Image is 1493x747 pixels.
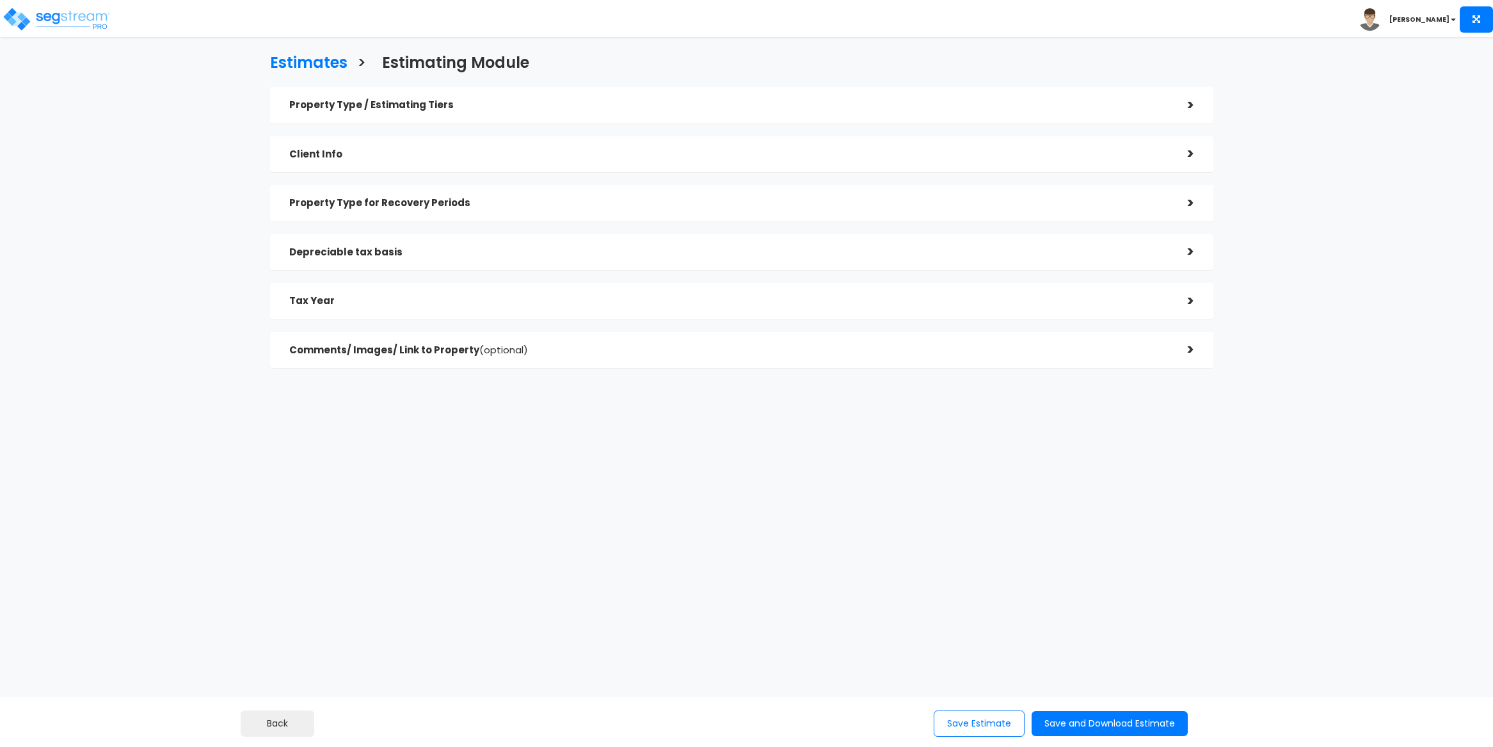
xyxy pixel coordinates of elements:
[289,149,1169,160] h5: Client Info
[260,42,347,81] a: Estimates
[357,54,366,74] h3: >
[1169,291,1194,311] div: >
[241,711,314,737] a: Back
[1169,340,1194,360] div: >
[289,100,1169,111] h5: Property Type / Estimating Tiers
[289,345,1169,356] h5: Comments/ Images/ Link to Property
[2,6,111,32] img: logo_pro_r.png
[382,54,529,74] h3: Estimating Module
[1169,242,1194,262] div: >
[1169,193,1194,213] div: >
[270,54,347,74] h3: Estimates
[934,711,1025,737] button: Save Estimate
[1032,711,1188,736] button: Save and Download Estimate
[289,296,1169,307] h5: Tax Year
[1359,8,1381,31] img: avatar.png
[1169,144,1194,164] div: >
[289,247,1169,258] h5: Depreciable tax basis
[1169,95,1194,115] div: >
[1389,15,1449,24] b: [PERSON_NAME]
[479,343,528,357] span: (optional)
[372,42,529,81] a: Estimating Module
[289,198,1169,209] h5: Property Type for Recovery Periods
